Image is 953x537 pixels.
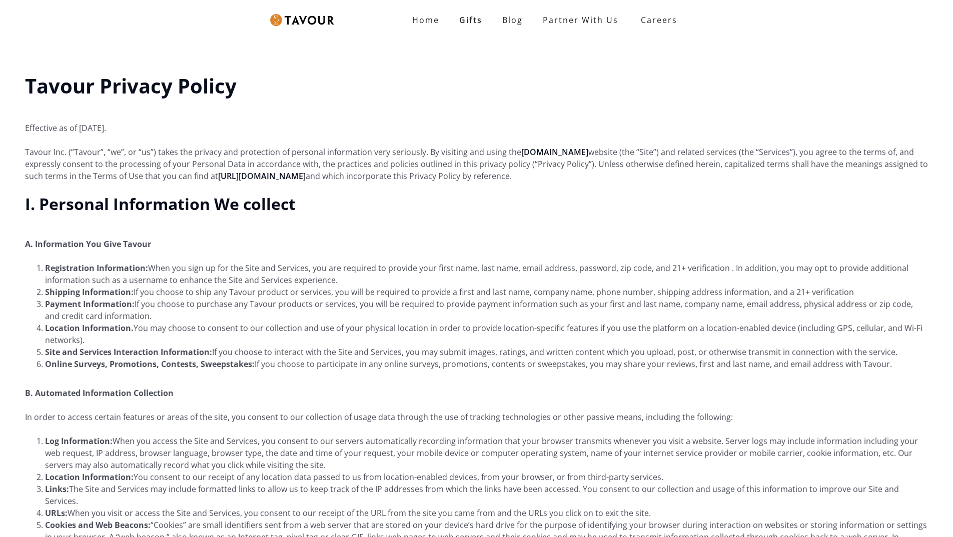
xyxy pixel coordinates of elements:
[45,286,928,298] li: If you choose to ship any Tavour product or services, you will be required to provide a first and...
[45,435,928,471] li: When you access the Site and Services, you consent to our servers automatically recording informa...
[628,6,685,34] a: Careers
[45,322,134,333] strong: Location Information.
[45,471,928,483] li: You consent to our receipt of any location data passed to us from location-enabled devices, from ...
[25,411,928,423] p: In order to access certain features or areas of the site, you consent to our collection of usage ...
[402,10,449,30] a: Home
[641,10,677,30] strong: Careers
[45,358,928,370] li: If you choose to participate in any online surveys, promotions, contents or sweepstakes, you may ...
[25,387,174,398] strong: B. Automated Information Collection
[492,10,533,30] a: Blog
[45,519,151,530] strong: Cookies and Web Beacons:
[45,262,148,273] strong: Registration Information:
[45,346,212,357] strong: Site and Services Interaction Information:
[45,358,255,369] strong: Online Surveys, Promotions, Contests, Sweepstakes:
[45,298,928,322] li: If you choose to purchase any Tavour products or services, you will be required to provide paymen...
[449,10,492,30] a: Gifts
[45,286,134,297] strong: Shipping Information:
[25,146,928,182] p: Tavour Inc. (“Tavour”, “we”, or “us”) takes the privacy and protection of personal information ve...
[45,483,69,494] strong: Links:
[45,262,928,286] li: When you sign up for the Site and Services, you are required to provide your first name, last nam...
[45,471,134,482] strong: Location Information:
[45,298,135,309] strong: Payment Information:
[412,14,439,25] strong: Home
[45,322,928,346] li: You may choose to consent to our collection and use of your physical location in order to provide...
[45,346,928,358] li: If you choose to interact with the Site and Services, you may submit images, ratings, and written...
[45,435,113,446] strong: Log Information:
[218,170,306,181] a: [URL][DOMAIN_NAME]
[45,483,928,507] li: The Site and Services may include formatted links to allow us to keep track of the IP addresses f...
[521,146,588,157] a: [DOMAIN_NAME]
[45,507,928,519] li: When you visit or access the Site and Services, you consent to our receipt of the URL from the si...
[25,238,151,249] strong: A. Information You Give Tavour
[45,507,68,518] strong: URLs:
[25,110,928,134] p: Effective as of [DATE].
[25,72,237,99] strong: Tavour Privacy Policy
[25,193,296,214] strong: I. Personal Information We collect
[533,10,628,30] a: Partner With Us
